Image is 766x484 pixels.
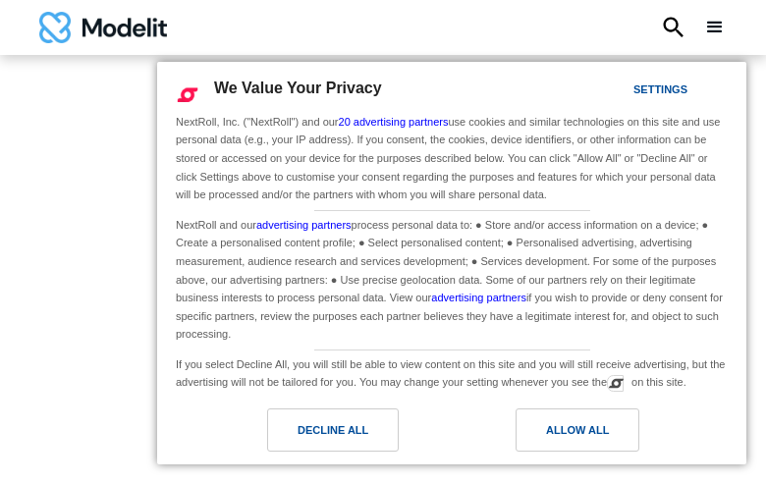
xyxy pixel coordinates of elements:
[546,419,609,441] div: Allow All
[298,419,368,441] div: Decline All
[172,350,732,394] div: If you select Decline All, you will still be able to view content on this site and you will still...
[599,74,646,110] a: Settings
[703,16,727,39] div: menu
[431,292,526,303] a: advertising partners
[452,408,735,461] a: Allow All
[339,116,449,128] a: 20 advertising partners
[172,111,732,206] div: NextRoll, Inc. ("NextRoll") and our use cookies and similar technologies on this site and use per...
[256,219,352,231] a: advertising partners
[169,408,452,461] a: Decline All
[39,12,167,43] img: modelit logo
[172,211,732,346] div: NextRoll and our process personal data to: ● Store and/or access information on a device; ● Creat...
[39,12,167,43] a: home
[214,80,382,96] span: We Value Your Privacy
[633,79,687,100] div: Settings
